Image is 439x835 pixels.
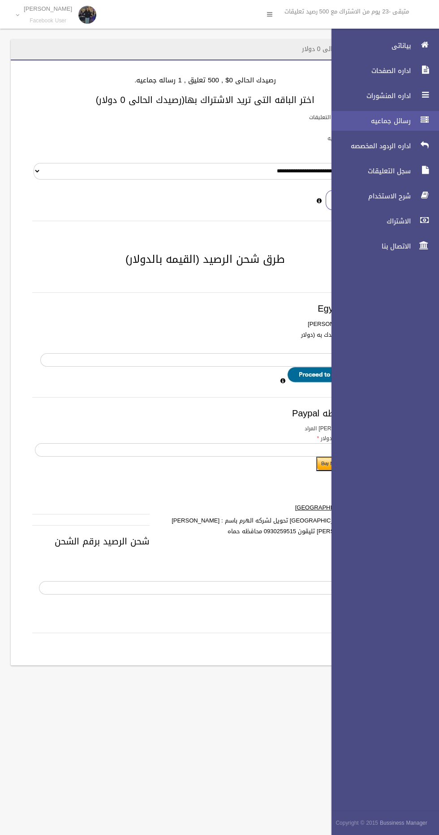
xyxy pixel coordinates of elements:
strong: Bussiness Manager [380,818,427,828]
a: الاشتراك [324,211,439,231]
span: شرح الاستخدام [324,192,413,201]
p: [PERSON_NAME] [24,5,72,12]
span: اداره المنشورات [324,91,413,100]
a: اداره الصفحات [324,61,439,81]
span: الاتصال بنا [324,242,413,251]
a: اداره الردود المخصصه [324,136,439,156]
label: باقات الرد الالى على التعليقات [309,112,380,122]
a: شرح الاستخدام [324,186,439,206]
span: سجل التعليقات [324,167,413,176]
span: رسائل جماعيه [324,116,413,125]
a: بياناتى [324,36,439,56]
h3: شحن الرصيد برقم الشحن [32,536,378,546]
span: اداره الصفحات [324,66,413,75]
a: سجل التعليقات [324,161,439,181]
a: الاتصال بنا [324,236,439,256]
h2: طرق شحن الرصيد (القيمه بالدولار) [22,253,389,265]
a: رسائل جماعيه [324,111,439,131]
span: الاشتراك [324,217,413,226]
h3: Egypt payment [32,304,378,313]
label: باقات الرسائل الجماعيه [327,133,380,143]
header: الاشتراك - رصيدك الحالى 0 دولار [291,40,400,58]
label: من [GEOGRAPHIC_DATA] [150,502,371,513]
small: Facebook User [24,17,72,24]
input: Submit [316,457,382,471]
h4: رصيدك الحالى 0$ , 500 تعليق , 1 رساله جماعيه. [22,77,389,84]
span: اداره الردود المخصصه [324,141,413,150]
span: بياناتى [324,41,413,50]
label: داخل [GEOGRAPHIC_DATA] تحويل لشركه الهرم باسم : [PERSON_NAME] [PERSON_NAME] تليقون 0930259515 محا... [150,515,371,537]
span: Copyright © 2015 [336,818,378,828]
h3: اختر الباقه التى تريد الاشتراك بها(رصيدك الحالى 0 دولار) [22,95,389,105]
h3: الدفع بواسطه Paypal [32,408,378,418]
a: اداره المنشورات [324,86,439,106]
